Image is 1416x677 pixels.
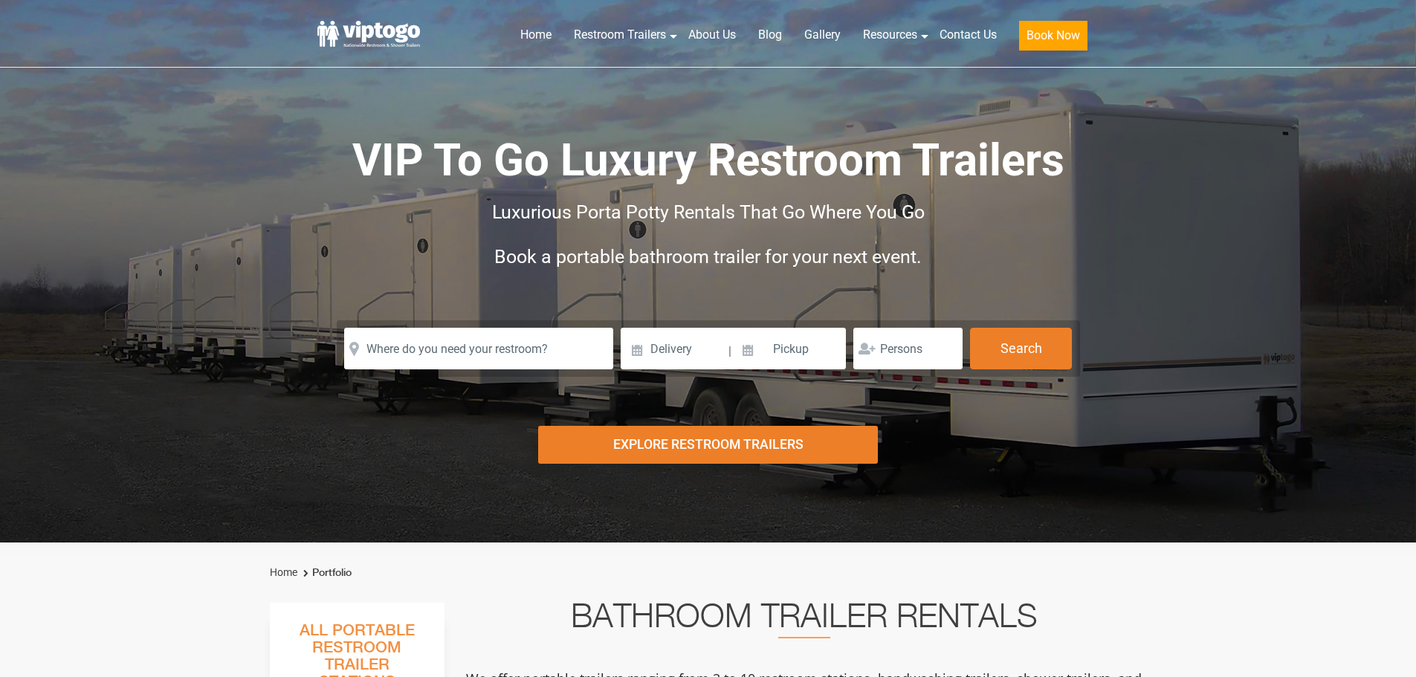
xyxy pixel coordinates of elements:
button: Book Now [1019,21,1087,51]
input: Delivery [621,328,727,369]
span: Luxurious Porta Potty Rentals That Go Where You Go [492,201,925,223]
h2: Bathroom Trailer Rentals [465,603,1144,638]
a: Book Now [1008,19,1099,59]
input: Pickup [734,328,847,369]
div: Explore Restroom Trailers [538,426,878,464]
a: Restroom Trailers [563,19,677,51]
span: | [728,328,731,375]
span: VIP To Go Luxury Restroom Trailers [352,134,1064,187]
a: Home [270,566,297,578]
input: Persons [853,328,963,369]
a: Contact Us [928,19,1008,51]
li: Portfolio [300,564,352,582]
a: Home [509,19,563,51]
a: About Us [677,19,747,51]
span: Book a portable bathroom trailer for your next event. [494,246,922,268]
a: Gallery [793,19,852,51]
button: Search [970,328,1072,369]
a: Blog [747,19,793,51]
a: Resources [852,19,928,51]
input: Where do you need your restroom? [344,328,613,369]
